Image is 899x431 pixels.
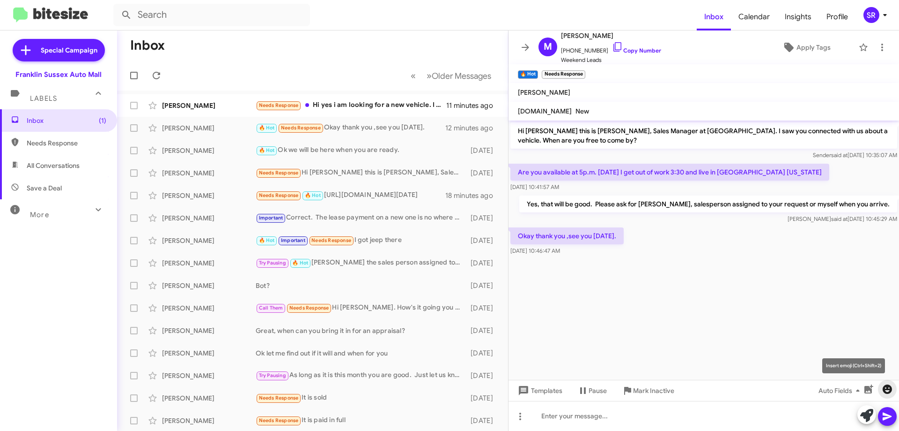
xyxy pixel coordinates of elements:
[256,190,445,201] div: [URL][DOMAIN_NAME][DATE]
[445,123,501,133] div: 12 minutes ago
[612,47,661,54] a: Copy Number
[570,382,614,399] button: Pause
[421,66,497,85] button: Next
[162,146,256,155] div: [PERSON_NAME]
[813,151,897,159] span: Sender [DATE] 10:35:07 AM
[466,371,501,380] div: [DATE]
[259,260,286,266] span: Try Pausing
[516,382,562,399] span: Templates
[27,116,106,125] span: Inbox
[162,326,256,335] div: [PERSON_NAME]
[27,183,62,193] span: Save a Deal
[259,170,299,176] span: Needs Response
[466,416,501,425] div: [DATE]
[256,415,466,426] div: It is paid in full
[831,151,847,159] span: said at
[466,146,501,155] div: [DATE]
[542,70,585,79] small: Needs Response
[162,348,256,358] div: [PERSON_NAME]
[466,393,501,403] div: [DATE]
[15,70,102,79] div: Franklin Sussex Auto Mall
[99,116,106,125] span: (1)
[731,3,777,30] a: Calendar
[256,281,466,290] div: Bot?
[758,39,854,56] button: Apply Tags
[259,147,275,153] span: 🔥 Hot
[259,125,275,131] span: 🔥 Hot
[510,227,624,244] p: Okay thank you ,see you [DATE].
[259,305,283,311] span: Call Them
[614,382,682,399] button: Mark Inactive
[819,3,855,30] span: Profile
[256,100,446,111] div: Hi yes i am looking for a new vehicle. I am extremely busy with the upcoming school year approach...
[256,122,445,133] div: Okay thank you ,see you [DATE].
[27,161,80,170] span: All Conversations
[256,257,466,268] div: [PERSON_NAME] the sales person assigned to your inquiry and myself are both off on Thursdays.
[411,70,416,82] span: «
[427,70,432,82] span: »
[162,303,256,313] div: [PERSON_NAME]
[259,102,299,108] span: Needs Response
[633,382,674,399] span: Mark Inactive
[510,164,829,181] p: Are you available at 5p.m. [DATE] I get out of work 3:30 and live in [GEOGRAPHIC_DATA] [US_STATE]
[259,237,275,243] span: 🔥 Hot
[162,101,256,110] div: [PERSON_NAME]
[311,237,351,243] span: Needs Response
[162,393,256,403] div: [PERSON_NAME]
[561,55,661,65] span: Weekend Leads
[256,348,466,358] div: Ok let me find out if it will and when for you
[510,122,897,149] p: Hi [PERSON_NAME] this is [PERSON_NAME], Sales Manager at [GEOGRAPHIC_DATA]. I saw you connected w...
[113,4,310,26] input: Search
[256,167,466,178] div: Hi [PERSON_NAME] this is [PERSON_NAME], Sales Manager at [GEOGRAPHIC_DATA]. I saw you connected w...
[697,3,731,30] a: Inbox
[811,382,871,399] button: Auto Fields
[510,247,560,254] span: [DATE] 10:46:47 AM
[855,7,889,23] button: SR
[162,123,256,133] div: [PERSON_NAME]
[561,30,661,41] span: [PERSON_NAME]
[777,3,819,30] a: Insights
[281,237,305,243] span: Important
[162,191,256,200] div: [PERSON_NAME]
[259,372,286,378] span: Try Pausing
[162,213,256,223] div: [PERSON_NAME]
[162,416,256,425] div: [PERSON_NAME]
[405,66,421,85] button: Previous
[292,260,308,266] span: 🔥 Hot
[466,213,501,223] div: [DATE]
[41,45,97,55] span: Special Campaign
[466,168,501,178] div: [DATE]
[305,192,321,198] span: 🔥 Hot
[466,281,501,290] div: [DATE]
[256,326,466,335] div: Great, when can you bring it in for an appraisal?
[130,38,165,53] h1: Inbox
[788,215,897,222] span: [PERSON_NAME] [DATE] 10:45:29 AM
[259,417,299,423] span: Needs Response
[281,125,321,131] span: Needs Response
[466,258,501,268] div: [DATE]
[446,101,501,110] div: 11 minutes ago
[162,168,256,178] div: [PERSON_NAME]
[162,258,256,268] div: [PERSON_NAME]
[575,107,589,115] span: New
[510,183,559,190] span: [DATE] 10:41:57 AM
[259,192,299,198] span: Needs Response
[259,395,299,401] span: Needs Response
[27,138,106,148] span: Needs Response
[30,211,49,219] span: More
[589,382,607,399] span: Pause
[822,358,885,373] div: Insert emoji (Ctrl+Shift+2)
[445,191,501,200] div: 18 minutes ago
[256,235,466,246] div: I got jeep there
[162,281,256,290] div: [PERSON_NAME]
[256,212,466,223] div: Correct. The lease payment on a new one is no where near $319
[863,7,879,23] div: SR
[544,39,552,54] span: M
[256,302,466,313] div: Hi [PERSON_NAME]. How's it going you have time? Give me a call when you get a second I can explai...
[518,70,538,79] small: 🔥 Hot
[796,39,831,56] span: Apply Tags
[256,145,466,156] div: Ok we will be here when you are ready.
[289,305,329,311] span: Needs Response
